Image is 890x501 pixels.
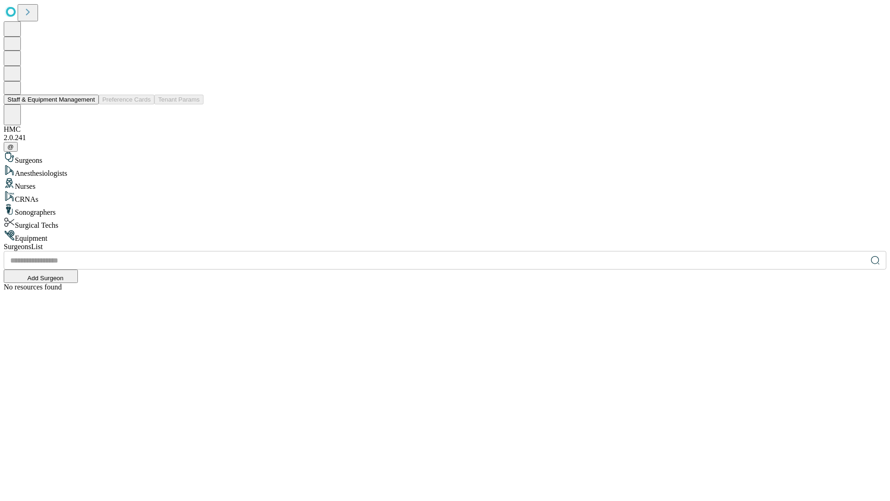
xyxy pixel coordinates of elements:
[27,275,64,282] span: Add Surgeon
[7,143,14,150] span: @
[4,95,99,104] button: Staff & Equipment Management
[4,165,886,178] div: Anesthesiologists
[4,142,18,152] button: @
[4,217,886,230] div: Surgical Techs
[4,125,886,134] div: HMC
[4,152,886,165] div: Surgeons
[154,95,203,104] button: Tenant Params
[4,230,886,243] div: Equipment
[4,283,886,291] div: No resources found
[4,270,78,283] button: Add Surgeon
[4,204,886,217] div: Sonographers
[4,243,886,251] div: Surgeons List
[99,95,154,104] button: Preference Cards
[4,134,886,142] div: 2.0.241
[4,178,886,191] div: Nurses
[4,191,886,204] div: CRNAs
